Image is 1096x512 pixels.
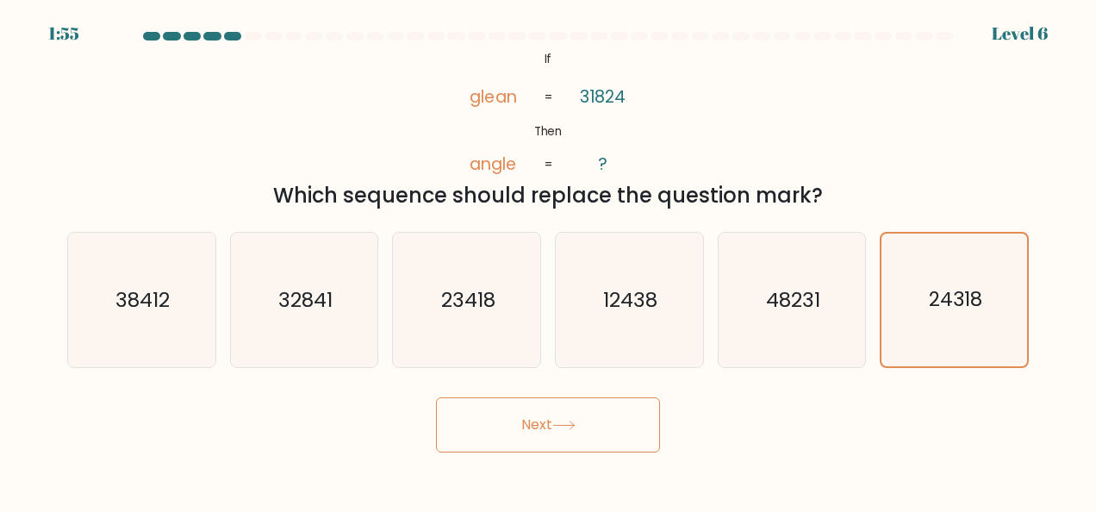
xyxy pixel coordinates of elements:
[603,286,657,314] text: 12438
[544,90,551,106] tspan: =
[470,84,517,109] tspan: glean
[436,397,660,453] button: Next
[115,286,170,314] text: 38412
[580,84,626,109] tspan: 31824
[443,47,654,178] svg: @import url('[URL][DOMAIN_NAME]);
[533,123,562,140] tspan: Then
[48,21,79,47] div: 1:55
[441,286,495,314] text: 23418
[544,51,551,67] tspan: If
[470,153,517,177] tspan: angle
[598,153,607,177] tspan: ?
[278,286,333,314] text: 32841
[929,286,983,314] text: 24318
[78,180,1018,211] div: Which sequence should replace the question mark?
[544,157,551,173] tspan: =
[992,21,1048,47] div: Level 6
[766,286,820,314] text: 48231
